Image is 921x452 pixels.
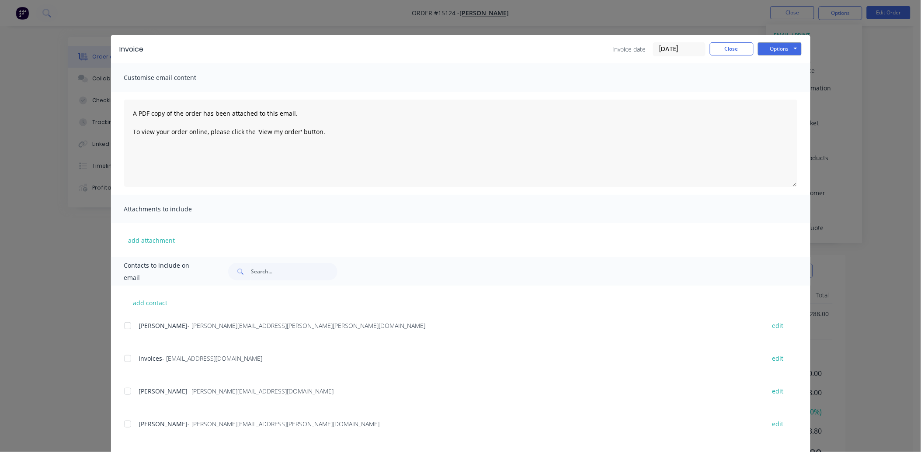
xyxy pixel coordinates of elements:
[124,100,797,187] textarea: A PDF copy of the order has been attached to this email. To view your order online, please click ...
[188,321,426,330] span: - [PERSON_NAME][EMAIL_ADDRESS][PERSON_NAME][PERSON_NAME][DOMAIN_NAME]
[124,296,177,309] button: add contact
[163,354,263,362] span: - [EMAIL_ADDRESS][DOMAIN_NAME]
[124,234,180,247] button: add attachment
[710,42,754,55] button: Close
[124,259,207,284] span: Contacts to include on email
[767,418,789,430] button: edit
[758,42,802,55] button: Options
[188,420,380,428] span: - [PERSON_NAME][EMAIL_ADDRESS][PERSON_NAME][DOMAIN_NAME]
[124,203,220,215] span: Attachments to include
[139,354,163,362] span: Invoices
[120,44,144,55] div: Invoice
[124,72,220,84] span: Customise email content
[139,420,188,428] span: [PERSON_NAME]
[139,321,188,330] span: [PERSON_NAME]
[767,352,789,364] button: edit
[767,320,789,331] button: edit
[139,387,188,395] span: [PERSON_NAME]
[251,263,337,280] input: Search...
[188,387,334,395] span: - [PERSON_NAME][EMAIL_ADDRESS][DOMAIN_NAME]
[613,45,646,54] span: Invoice date
[767,385,789,397] button: edit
